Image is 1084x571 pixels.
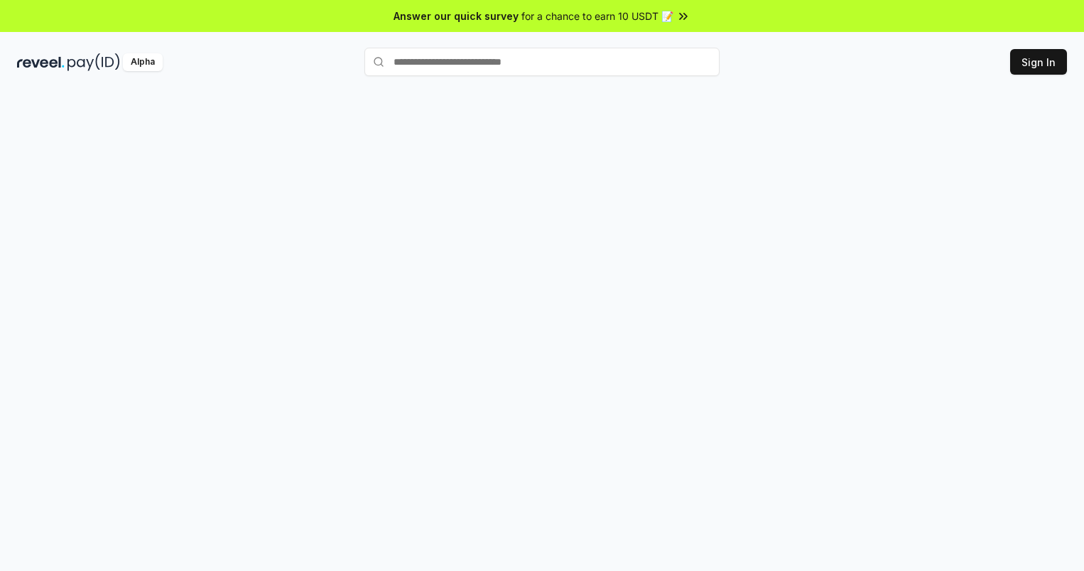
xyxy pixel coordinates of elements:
img: pay_id [67,53,120,71]
button: Sign In [1010,49,1067,75]
div: Alpha [123,53,163,71]
span: Answer our quick survey [394,9,519,23]
span: for a chance to earn 10 USDT 📝 [521,9,673,23]
img: reveel_dark [17,53,65,71]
